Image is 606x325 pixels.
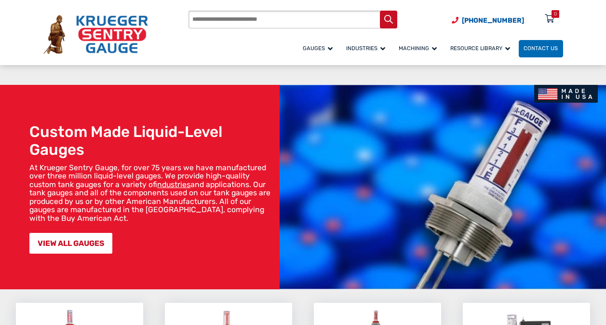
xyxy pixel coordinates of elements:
[29,163,275,223] p: At Krueger Sentry Gauge, for over 75 years we have manufactured over three million liquid-level g...
[157,180,190,189] a: industries
[346,45,385,52] span: Industries
[534,85,597,103] img: Made In USA
[43,15,148,54] img: Krueger Sentry Gauge
[450,45,510,52] span: Resource Library
[554,10,557,18] div: 0
[394,39,445,58] a: Machining
[399,45,437,52] span: Machining
[445,39,519,58] a: Resource Library
[462,16,524,25] span: [PHONE_NUMBER]
[280,85,606,289] img: bg_hero_bannerksentry
[29,233,112,254] a: VIEW ALL GAUGES
[524,45,558,52] span: Contact Us
[303,45,333,52] span: Gauges
[519,40,563,57] a: Contact Us
[29,123,275,160] h1: Custom Made Liquid-Level Gauges
[341,39,394,58] a: Industries
[298,39,341,58] a: Gauges
[452,15,524,26] a: Phone Number (920) 434-8860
